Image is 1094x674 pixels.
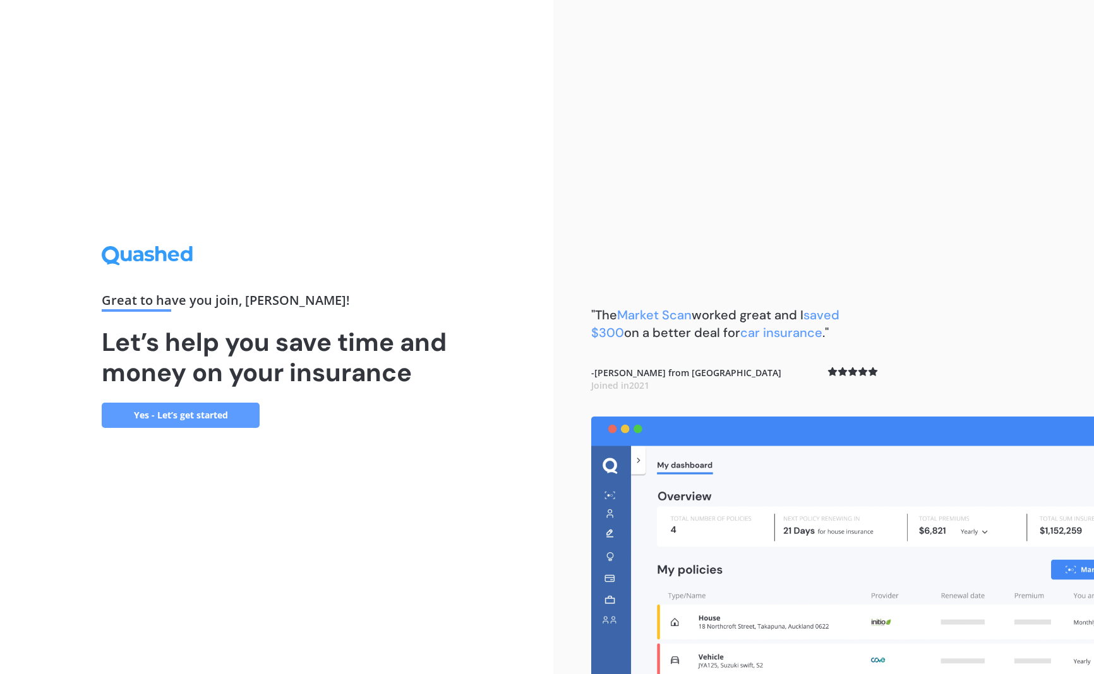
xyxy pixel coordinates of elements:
[102,294,452,312] div: Great to have you join , [PERSON_NAME] !
[591,307,839,341] span: saved $300
[102,327,452,387] h1: Let’s help you save time and money on your insurance
[591,379,649,391] span: Joined in 2021
[591,367,781,391] b: - [PERSON_NAME] from [GEOGRAPHIC_DATA]
[102,403,260,428] a: Yes - Let’s get started
[591,417,1094,674] img: dashboard.webp
[740,324,822,341] span: car insurance
[591,307,839,341] b: "The worked great and I on a better deal for ."
[617,307,692,323] span: Market Scan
